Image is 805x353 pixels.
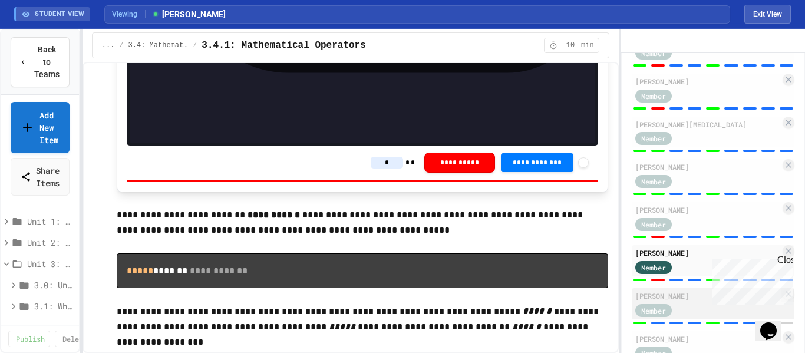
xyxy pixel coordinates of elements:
[641,176,666,187] span: Member
[5,5,81,75] div: Chat with us now!Close
[8,331,50,347] a: Publish
[635,76,780,87] div: [PERSON_NAME]
[27,215,74,227] span: Unit 1: Intro to Computer Science
[119,41,123,50] span: /
[641,219,666,230] span: Member
[34,44,60,81] span: Back to Teams
[641,91,666,101] span: Member
[193,41,197,50] span: /
[635,291,780,301] div: [PERSON_NAME]
[11,37,70,87] button: Back to Teams
[27,258,74,270] span: Unit 3: Programming with Python
[635,334,780,344] div: [PERSON_NAME]
[641,133,666,144] span: Member
[151,8,226,21] span: [PERSON_NAME]
[34,300,74,312] span: 3.1: What is Code?
[641,262,666,273] span: Member
[635,119,780,130] div: [PERSON_NAME][MEDICAL_DATA]
[11,158,70,196] a: Share Items
[578,157,589,168] button: Force resubmission of student's answer (Admin only)
[202,38,365,52] span: 3.4.1: Mathematical Operators
[561,41,580,50] span: 10
[11,102,70,153] a: Add New Item
[635,248,780,258] div: [PERSON_NAME]
[635,161,780,172] div: [PERSON_NAME]
[755,306,793,341] iframe: chat widget
[35,9,84,19] span: STUDENT VIEW
[744,5,791,24] button: Exit student view
[581,41,594,50] span: min
[27,236,74,249] span: Unit 2: Solving Problems in Computer Science
[102,41,115,50] span: ...
[55,331,93,347] a: Delete
[128,41,189,50] span: 3.4: Mathematical Operators
[635,204,780,215] div: [PERSON_NAME]
[641,48,666,58] span: Member
[112,9,146,19] span: Viewing
[707,255,793,305] iframe: chat widget
[641,305,666,316] span: Member
[34,279,74,291] span: 3.0: Unit Overview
